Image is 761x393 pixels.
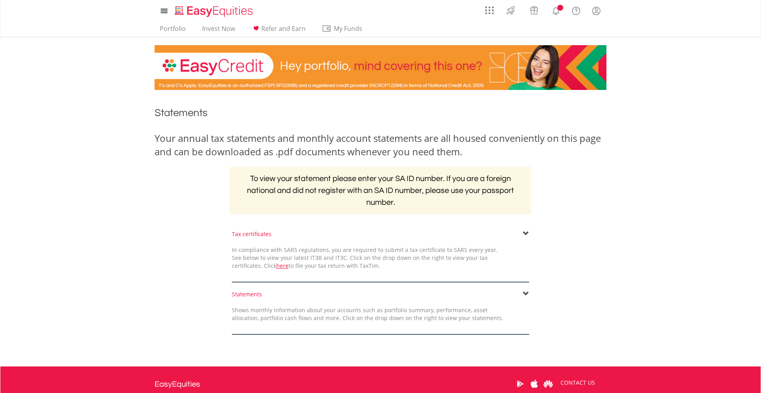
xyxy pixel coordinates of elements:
[522,2,546,17] a: Vouchers
[485,6,494,15] img: grid-menu-icon.svg
[232,230,529,238] div: Tax certificates
[248,25,309,37] a: Refer and Earn
[261,24,306,33] span: Refer and Earn
[276,262,289,269] a: here
[226,306,509,322] div: Shows monthly information about your accounts such as portfolio summary, performance, asset alloc...
[157,25,189,37] a: Portfolio
[155,108,208,118] span: Statements
[566,2,586,18] a: FAQ's and Support
[322,23,374,34] span: My Funds
[173,5,256,18] img: EasyEquities_Logo.png
[155,45,606,90] img: EasyCredit Promotion Banner
[546,2,566,18] a: Notifications
[232,246,498,269] span: In compliance with SARS regulations, you are required to submit a tax certificate to SARS every y...
[480,2,499,15] a: AppsGrid
[172,2,256,18] a: Home page
[199,25,238,37] a: Invest Now
[230,167,531,214] h2: To view your statement please enter your SA ID number. If you are a foreign national and did not ...
[528,4,541,17] img: vouchers-v2.svg
[264,262,380,269] span: Click to file your tax return with TaxTim.
[586,2,606,19] a: My Profile
[155,132,606,159] div: Your annual tax statements and monthly account statements are all housed conveniently on this pag...
[232,290,529,298] div: Statements
[504,4,517,17] img: thrive-v2.svg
